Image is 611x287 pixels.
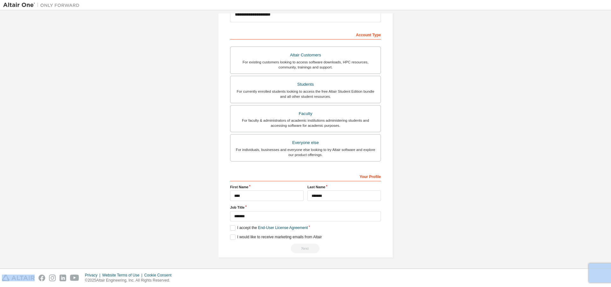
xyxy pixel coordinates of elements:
[230,234,322,240] label: I would like to receive marketing emails from Altair
[307,184,381,190] label: Last Name
[234,89,377,99] div: For currently enrolled students looking to access the free Altair Student Edition bundle and all ...
[230,29,381,39] div: Account Type
[85,273,102,278] div: Privacy
[60,275,66,281] img: linkedin.svg
[102,273,144,278] div: Website Terms of Use
[70,275,79,281] img: youtube.svg
[85,278,175,283] p: © 2025 Altair Engineering, Inc. All Rights Reserved.
[234,147,377,157] div: For individuals, businesses and everyone else looking to try Altair software and explore our prod...
[230,244,381,253] div: Provide a valid email to continue
[230,171,381,181] div: Your Profile
[230,225,308,231] label: I accept the
[258,226,308,230] a: End-User License Agreement
[234,138,377,147] div: Everyone else
[39,275,45,281] img: facebook.svg
[234,80,377,89] div: Students
[234,118,377,128] div: For faculty & administrators of academic institutions administering students and accessing softwa...
[49,275,56,281] img: instagram.svg
[234,60,377,70] div: For existing customers looking to access software downloads, HPC resources, community, trainings ...
[3,2,83,8] img: Altair One
[234,109,377,118] div: Faculty
[2,275,35,281] img: altair_logo.svg
[230,184,304,190] label: First Name
[234,51,377,60] div: Altair Customers
[144,273,175,278] div: Cookie Consent
[230,205,381,210] label: Job Title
